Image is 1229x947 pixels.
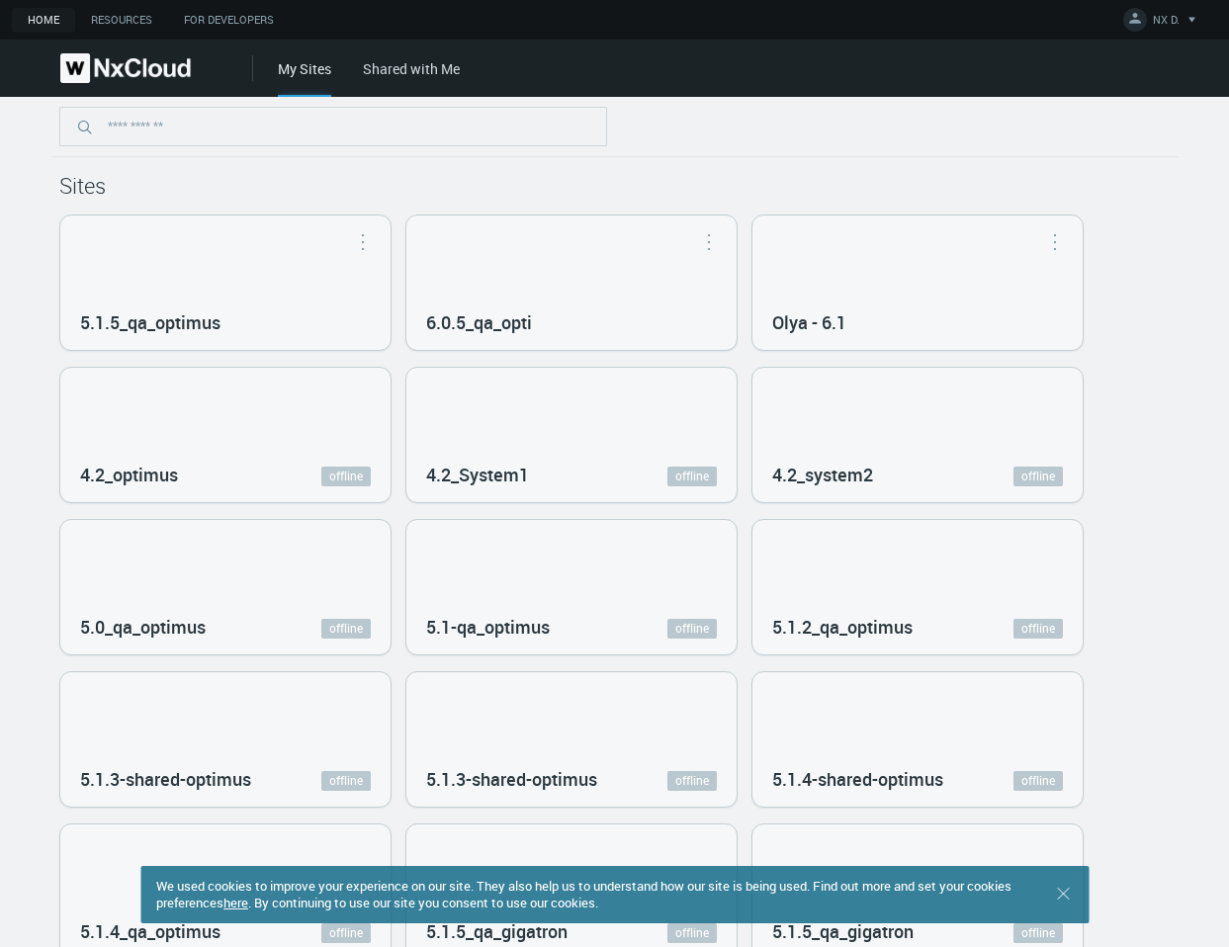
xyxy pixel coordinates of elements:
span: We used cookies to improve your experience on our site. They also help us to understand how our s... [156,877,1011,911]
nx-search-highlight: 5.1.3-shared-optimus [426,767,597,791]
a: Resources [75,8,168,33]
a: offline [1013,923,1063,943]
a: offline [667,619,717,639]
span: Sites [59,171,106,200]
nx-search-highlight: 5.1.4-shared-optimus [772,767,943,791]
nx-search-highlight: 5.1.4_qa_optimus [80,919,220,943]
div: My Sites [278,58,331,97]
a: offline [321,771,371,791]
nx-search-highlight: 5.1.5_qa_gigatron [772,919,914,943]
nx-search-highlight: 5.1.5_qa_gigatron [426,919,568,943]
nx-search-highlight: 6.0.5_qa_opti [426,310,532,334]
nx-search-highlight: 5.1-qa_optimus [426,615,550,639]
nx-search-highlight: 4.2_System1 [426,463,529,486]
a: here [223,894,248,911]
nx-search-highlight: Olya - 6.1 [772,310,846,334]
nx-search-highlight: 5.0_qa_optimus [80,615,206,639]
nx-search-highlight: 4.2_optimus [80,463,178,486]
a: For Developers [168,8,290,33]
a: offline [1013,771,1063,791]
a: offline [667,923,717,943]
nx-search-highlight: 5.1.2_qa_optimus [772,615,913,639]
a: Home [12,8,75,33]
a: Shared with Me [363,59,460,78]
a: offline [667,771,717,791]
a: offline [667,467,717,486]
img: Nx Cloud logo [60,53,191,83]
span: . By continuing to use our site you consent to use our cookies. [248,894,598,911]
a: offline [1013,619,1063,639]
nx-search-highlight: 5.1.5_qa_optimus [80,310,220,334]
a: offline [321,467,371,486]
a: offline [1013,467,1063,486]
span: NX D. [1153,12,1180,35]
nx-search-highlight: 4.2_system2 [772,463,873,486]
a: offline [321,619,371,639]
a: offline [321,923,371,943]
nx-search-highlight: 5.1.3-shared-optimus [80,767,251,791]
